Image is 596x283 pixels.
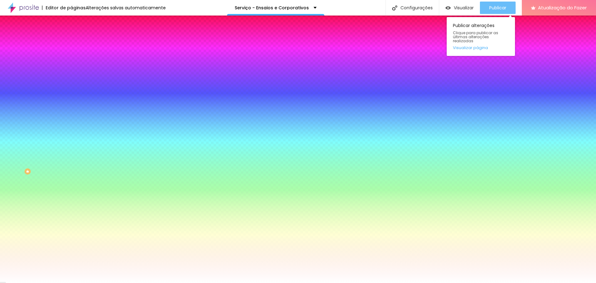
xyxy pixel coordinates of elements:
[480,2,516,14] button: Publicar
[453,22,494,29] font: Publicar alterações
[392,5,397,11] img: Ícone
[489,5,506,11] font: Publicar
[46,5,86,11] font: Editor de páginas
[439,2,480,14] button: Visualizar
[453,45,488,51] font: Visualizar página
[400,5,433,11] font: Configurações
[86,5,166,11] font: Alterações salvas automaticamente
[538,4,587,11] font: Atualização do Fazer
[235,5,309,11] font: Serviço - Ensaios e Corporativos
[454,5,474,11] font: Visualizar
[453,46,509,50] a: Visualizar página
[445,5,451,11] img: view-1.svg
[453,30,498,43] font: Clique para publicar as últimas alterações realizadas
